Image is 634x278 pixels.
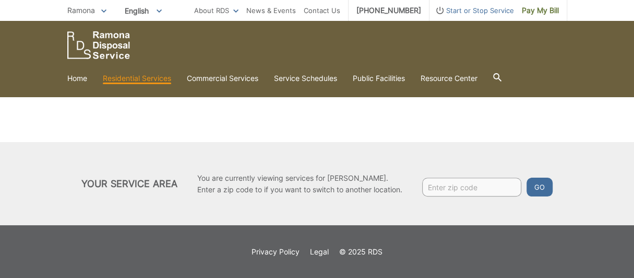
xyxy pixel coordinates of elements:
[353,73,405,84] a: Public Facilities
[522,5,559,16] span: Pay My Bill
[187,73,258,84] a: Commercial Services
[117,2,170,19] span: English
[67,31,130,59] a: EDCD logo. Return to the homepage.
[339,246,382,258] p: © 2025 RDS
[274,73,337,84] a: Service Schedules
[103,73,171,84] a: Residential Services
[252,246,300,258] a: Privacy Policy
[527,178,553,196] button: Go
[81,178,177,190] h2: Your Service Area
[421,73,477,84] a: Resource Center
[194,5,238,16] a: About RDS
[246,5,296,16] a: News & Events
[67,73,87,84] a: Home
[310,246,329,258] a: Legal
[197,172,402,195] p: You are currently viewing services for [PERSON_NAME]. Enter a zip code to if you want to switch t...
[422,178,521,196] input: Enter zip code
[304,5,340,16] a: Contact Us
[67,6,95,15] span: Ramona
